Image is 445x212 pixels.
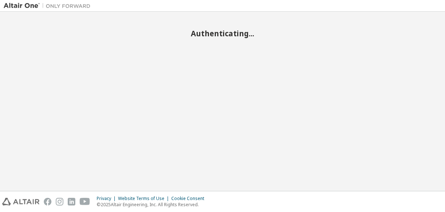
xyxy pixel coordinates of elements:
img: facebook.svg [44,198,51,205]
div: Cookie Consent [171,196,209,201]
img: Altair One [4,2,94,9]
h2: Authenticating... [4,29,441,38]
p: © 2025 Altair Engineering, Inc. All Rights Reserved. [97,201,209,208]
img: instagram.svg [56,198,63,205]
div: Website Terms of Use [118,196,171,201]
img: linkedin.svg [68,198,75,205]
img: youtube.svg [80,198,90,205]
img: altair_logo.svg [2,198,39,205]
div: Privacy [97,196,118,201]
